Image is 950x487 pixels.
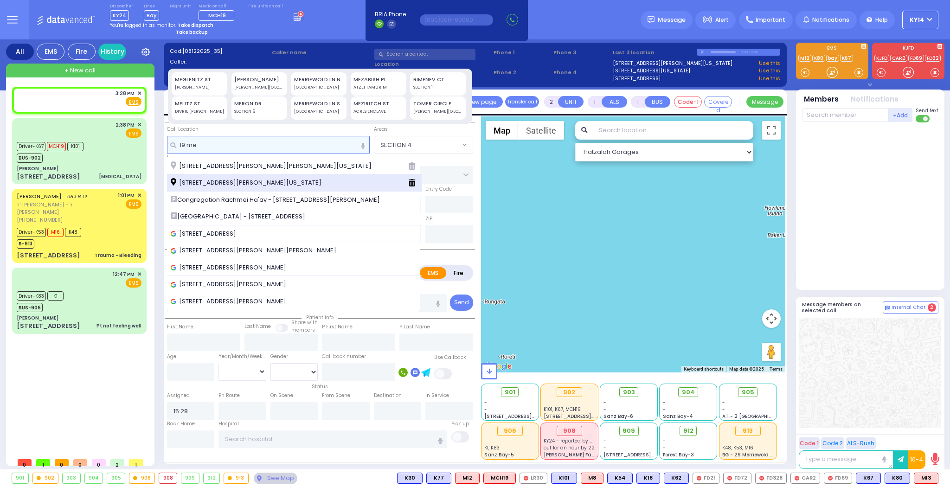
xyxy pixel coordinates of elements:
[603,413,633,420] span: Sanz Bay-6
[171,282,176,288] img: google_icon.svg
[224,473,248,483] div: 913
[722,399,725,406] span: -
[603,406,606,413] span: -
[426,473,451,484] div: BLS
[645,96,670,108] button: BUS
[826,55,839,62] a: bay
[742,388,754,397] span: 905
[885,473,910,484] div: K80
[270,353,288,360] label: Gender
[483,360,514,372] img: Google
[47,228,64,237] span: M16
[204,473,220,483] div: 912
[663,451,694,458] span: Forest Bay-3
[802,301,883,314] h5: Message members on selected call
[254,473,297,484] div: See map
[755,473,787,484] div: FD328
[704,96,732,108] button: Covered
[846,437,876,449] button: ALS-Rush
[890,55,907,62] a: CAR2
[420,267,447,279] label: EMS
[524,476,528,481] img: red-radio-icon.svg
[925,55,941,62] a: FD32
[908,55,924,62] a: FD69
[353,76,403,83] div: MEZABISH PL
[144,10,159,21] span: Bay
[234,100,284,108] div: MERON DR
[762,121,781,140] button: Toggle fullscreen view
[889,108,913,122] button: +Add
[374,49,475,60] input: Search a contact
[294,76,344,83] div: MERRIEWOLD LN N
[17,239,34,249] span: B-913
[553,49,610,57] span: Phone 3
[107,473,125,483] div: 905
[663,413,693,420] span: Sanz Bay-4
[73,459,87,466] span: 0
[613,49,697,57] label: Last 3 location
[762,309,781,328] button: Map camera controls
[171,246,340,255] span: [STREET_ADDRESS][PERSON_NAME][PERSON_NAME]
[291,319,318,326] small: Share with
[483,473,516,484] div: MCH19
[557,387,582,397] div: 902
[170,47,269,55] label: Cad:
[137,121,141,129] span: ✕
[234,109,284,115] div: SECTION 6
[234,76,284,83] div: [PERSON_NAME] LN
[129,99,139,106] u: EMS
[874,55,889,62] a: KJFD
[17,216,63,224] span: [PHONE_NUMBER]
[6,44,34,60] div: All
[682,388,695,397] span: 904
[85,473,103,483] div: 904
[484,399,487,406] span: -
[804,94,839,105] button: Members
[840,55,853,62] a: K67
[557,426,582,436] div: 908
[409,179,415,186] i: Delete fron history
[872,46,944,52] label: KJFD
[613,59,732,67] a: [STREET_ADDRESS][PERSON_NAME][US_STATE]
[18,459,32,466] span: 0
[65,228,81,237] span: K48
[129,473,155,483] div: 906
[544,406,581,413] span: K101, K67, MCH19
[455,473,480,484] div: M12
[683,426,693,436] span: 912
[875,16,888,24] span: Help
[17,201,115,216] span: ר' [PERSON_NAME] - ר' [PERSON_NAME]
[790,473,820,484] div: CAR2
[167,323,193,331] label: First Name
[159,473,177,483] div: 908
[664,473,689,484] div: K62
[914,473,938,484] div: M13
[518,121,564,140] button: Show satellite imagery
[218,392,240,399] label: En Route
[171,178,325,187] span: [STREET_ADDRESS][PERSON_NAME][US_STATE]
[722,444,753,451] span: K48, K53, M16
[64,66,96,75] span: + New call
[374,392,402,399] label: Destination
[374,136,460,153] span: SECTION 4
[167,420,195,428] label: Back Home
[170,4,191,9] label: Night unit
[171,280,289,289] span: [STREET_ADDRESS][PERSON_NAME]
[663,444,666,451] span: -
[623,388,635,397] span: 903
[171,248,176,254] img: google_icon.svg
[553,69,610,77] span: Phone 4
[798,55,811,62] a: M13
[294,109,344,115] div: [GEOGRAPHIC_DATA]
[272,49,371,57] label: Caller name
[181,473,199,483] div: 909
[544,451,598,458] span: [PERSON_NAME] Farm
[144,4,159,9] label: Lines
[353,84,403,91] div: ATZEI TAMURIM
[658,15,686,25] span: Message
[175,84,225,91] div: [PERSON_NAME]
[37,44,64,60] div: EMS
[663,399,666,406] span: -
[602,96,627,108] button: ALS
[270,392,293,399] label: On Scene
